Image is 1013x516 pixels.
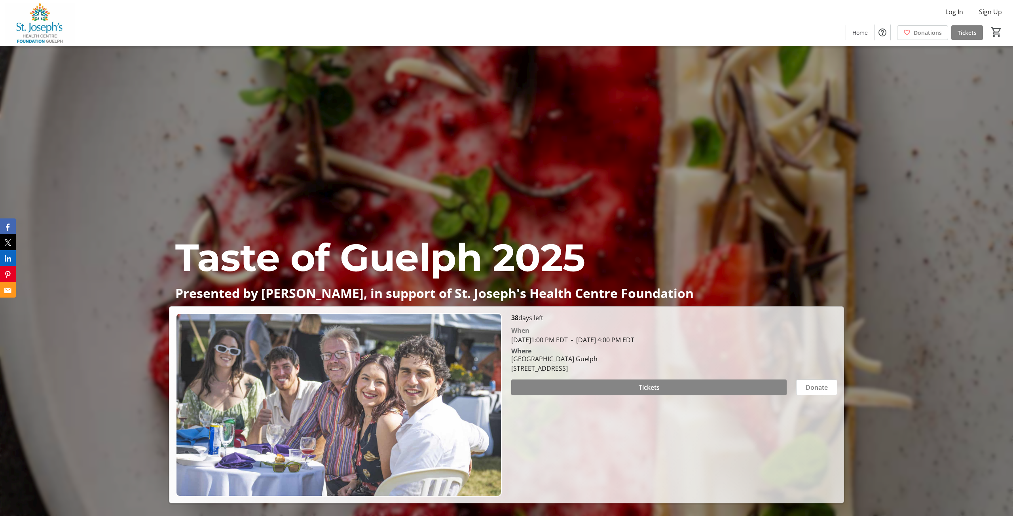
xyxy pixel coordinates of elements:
span: Donate [806,383,828,392]
div: [GEOGRAPHIC_DATA] Guelph [511,354,598,364]
a: Donations [897,25,948,40]
p: days left [511,313,837,322]
button: Tickets [511,379,787,395]
span: Tickets [639,383,660,392]
span: Donations [914,28,942,37]
span: [DATE] 4:00 PM EDT [568,336,634,344]
button: Cart [989,25,1004,39]
a: Tickets [951,25,983,40]
button: Sign Up [973,6,1008,18]
span: Home [852,28,868,37]
span: Tickets [958,28,977,37]
img: St. Joseph's Health Centre Foundation Guelph's Logo [5,3,75,43]
div: When [511,326,529,335]
button: Donate [796,379,837,395]
button: Help [875,25,890,40]
span: 38 [511,313,518,322]
span: Sign Up [979,7,1002,17]
span: - [568,336,576,344]
button: Log In [939,6,969,18]
p: Presented by [PERSON_NAME], in support of St. Joseph's Health Centre Foundation [175,286,838,300]
span: Log In [945,7,963,17]
div: Where [511,348,531,354]
span: [DATE] 1:00 PM EDT [511,336,568,344]
a: Home [846,25,874,40]
span: Taste of Guelph 2025 [175,234,585,281]
img: Campaign CTA Media Photo [176,313,502,497]
div: [STREET_ADDRESS] [511,364,598,373]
